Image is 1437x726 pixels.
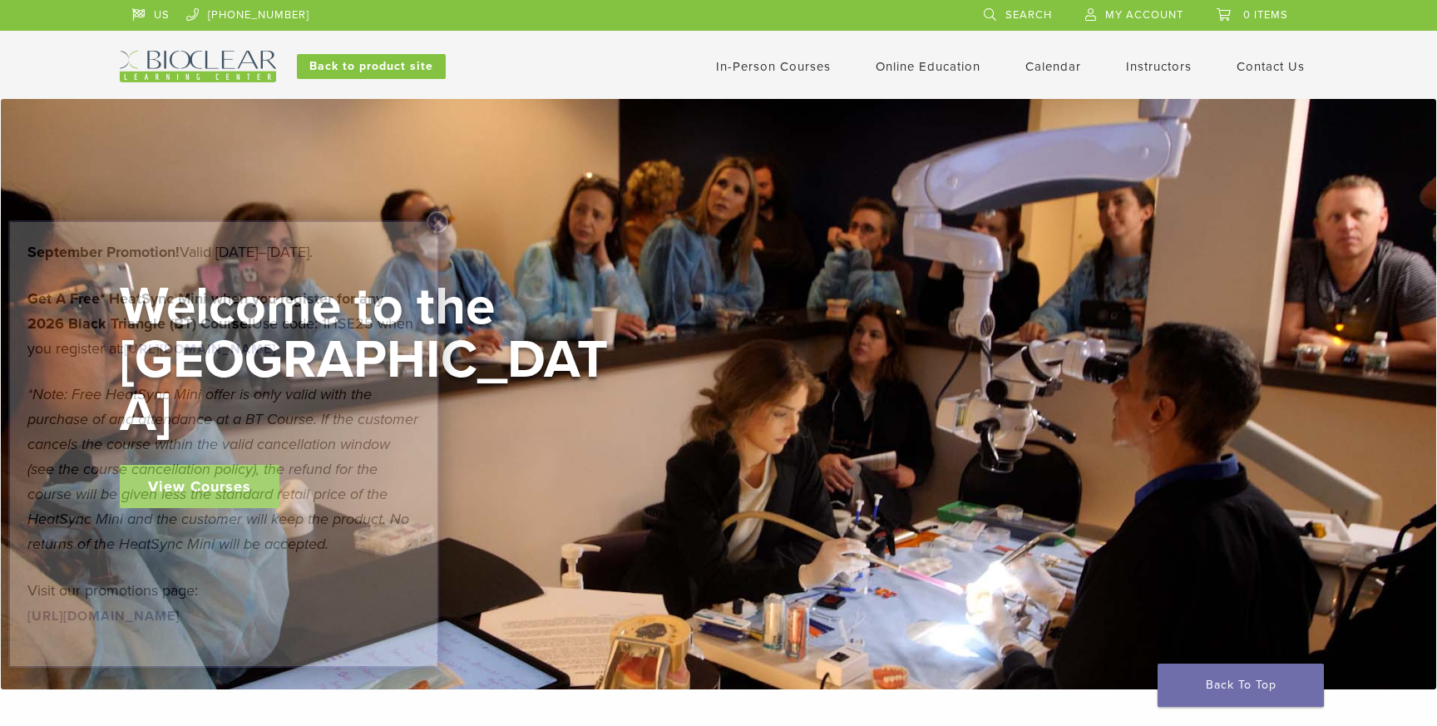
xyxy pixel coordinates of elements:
[27,608,180,625] a: [URL][DOMAIN_NAME]
[27,240,420,264] p: Valid [DATE]–[DATE].
[1025,59,1081,74] a: Calendar
[27,578,420,628] p: Visit our promotions page:
[124,341,276,358] a: [URL][DOMAIN_NAME]
[297,54,446,79] a: Back to product site
[1105,8,1183,22] span: My Account
[120,51,276,82] img: Bioclear
[716,59,831,74] a: In-Person Courses
[876,59,980,74] a: Online Education
[427,211,448,233] button: Close
[1158,664,1324,707] a: Back To Top
[27,289,383,333] strong: Get A Free* HeatSync Mini when you register for any 2026 Black Triangle (BT) Course!
[1005,8,1052,22] span: Search
[27,243,180,261] b: September Promotion!
[1243,8,1288,22] span: 0 items
[27,286,420,361] p: Use code: 1HSE25 when you register at:
[27,385,418,553] em: *Note: Free HeatSync Mini offer is only valid with the purchase of and attendance at a BT Course....
[1237,59,1305,74] a: Contact Us
[1126,59,1192,74] a: Instructors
